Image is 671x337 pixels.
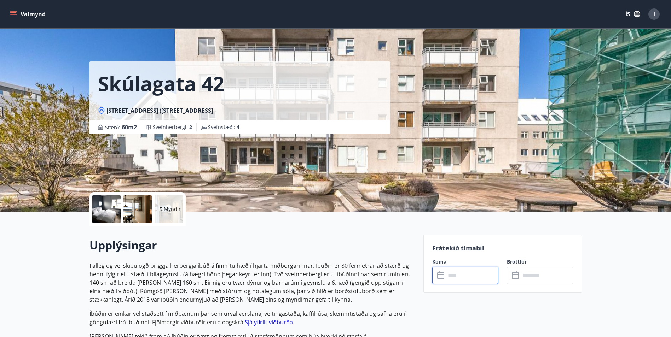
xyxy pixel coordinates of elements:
[432,258,498,265] label: Koma
[105,123,137,131] span: Stærð :
[432,243,573,253] p: Frátekið tímabil
[89,237,415,253] h2: Upplýsingar
[208,124,239,131] span: Svefnstæði :
[621,8,644,20] button: ÍS
[237,124,239,130] span: 4
[153,124,192,131] span: Svefnherbergi :
[106,107,213,114] span: [STREET_ADDRESS] ([STREET_ADDRESS]
[8,8,48,20] button: menu
[245,318,293,326] a: Sjá yfirlit viðburða
[89,309,415,326] p: Íbúðin er einkar vel staðsett í miðbænum þar sem úrval verslana, veitingastaða, kaffihúsa, skemmt...
[646,6,663,23] button: I
[89,261,415,304] p: Falleg og vel skipulögð þriggja herbergja íbúð á fimmtu hæð í hjarta miðborgarinnar. Íbúðin er 80...
[189,124,192,130] span: 2
[507,258,573,265] label: Brottför
[98,70,224,97] h1: Skúlagata 42
[157,206,181,213] p: +5 Myndir
[653,10,655,18] span: I
[122,123,137,131] span: 60 m2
